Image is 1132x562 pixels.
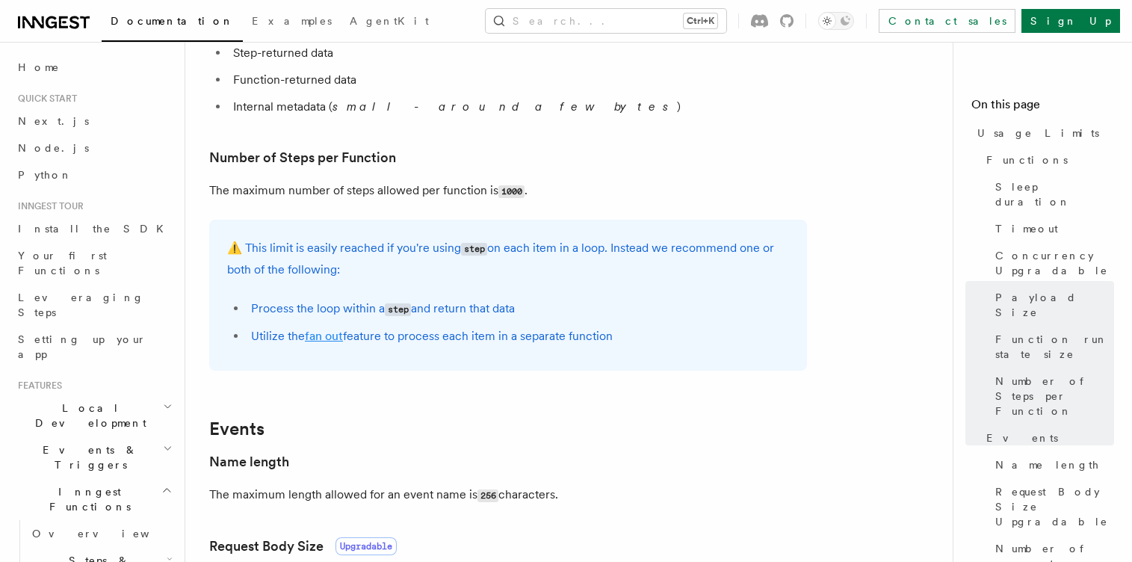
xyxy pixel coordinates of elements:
[305,329,343,343] a: fan out
[995,374,1114,419] span: Number of Steps per Function
[12,326,176,368] a: Setting up your app
[989,478,1114,535] a: Request Body Size Upgradable
[818,12,854,30] button: Toggle dark mode
[243,4,341,40] a: Examples
[12,200,84,212] span: Inngest tour
[980,424,1114,451] a: Events
[12,135,176,161] a: Node.js
[486,9,726,33] button: Search...Ctrl+K
[986,430,1058,445] span: Events
[12,54,176,81] a: Home
[12,108,176,135] a: Next.js
[335,537,397,555] span: Upgradable
[461,243,487,256] code: step
[995,332,1114,362] span: Function run state size
[18,60,60,75] span: Home
[986,152,1068,167] span: Functions
[980,146,1114,173] a: Functions
[341,4,438,40] a: AgentKit
[477,490,498,502] code: 256
[684,13,717,28] kbd: Ctrl+K
[971,96,1114,120] h4: On this page
[227,238,789,280] p: ⚠️ This limit is easily reached if you're using on each item in a loop. Instead we recommend one ...
[229,96,807,117] li: Internal metadata ( )
[209,180,807,202] p: The maximum number of steps allowed per function is .
[989,242,1114,284] a: Concurrency Upgradable
[995,484,1114,529] span: Request Body Size Upgradable
[247,298,789,320] li: Process the loop within a and return that data
[247,326,789,347] li: Utilize the feature to process each item in a separate function
[12,436,176,478] button: Events & Triggers
[18,333,146,360] span: Setting up your app
[989,368,1114,424] a: Number of Steps per Function
[18,250,107,277] span: Your first Functions
[971,120,1114,146] a: Usage Limits
[995,221,1058,236] span: Timeout
[209,536,397,557] a: Request Body SizeUpgradable
[26,520,176,547] a: Overview
[12,161,176,188] a: Python
[1021,9,1120,33] a: Sign Up
[995,179,1114,209] span: Sleep duration
[989,284,1114,326] a: Payload Size
[32,528,186,540] span: Overview
[229,70,807,90] li: Function-returned data
[498,185,525,198] code: 1000
[12,242,176,284] a: Your first Functions
[12,380,62,392] span: Features
[12,478,176,520] button: Inngest Functions
[209,147,396,168] a: Number of Steps per Function
[989,326,1114,368] a: Function run state size
[977,126,1099,140] span: Usage Limits
[18,142,89,154] span: Node.js
[111,15,234,27] span: Documentation
[12,284,176,326] a: Leveraging Steps
[18,169,72,181] span: Python
[12,442,163,472] span: Events & Triggers
[12,395,176,436] button: Local Development
[385,303,411,316] code: step
[12,215,176,242] a: Install the SDK
[350,15,429,27] span: AgentKit
[989,173,1114,215] a: Sleep duration
[12,93,77,105] span: Quick start
[989,451,1114,478] a: Name length
[209,419,265,439] a: Events
[995,290,1114,320] span: Payload Size
[18,291,144,318] span: Leveraging Steps
[995,248,1114,278] span: Concurrency Upgradable
[989,215,1114,242] a: Timeout
[879,9,1015,33] a: Contact sales
[102,4,243,42] a: Documentation
[229,43,807,64] li: Step-returned data
[209,451,289,472] a: Name length
[12,401,163,430] span: Local Development
[333,99,677,114] em: small - around a few bytes
[209,484,807,506] p: The maximum length allowed for an event name is characters.
[18,223,173,235] span: Install the SDK
[995,457,1100,472] span: Name length
[18,115,89,127] span: Next.js
[12,484,161,514] span: Inngest Functions
[252,15,332,27] span: Examples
